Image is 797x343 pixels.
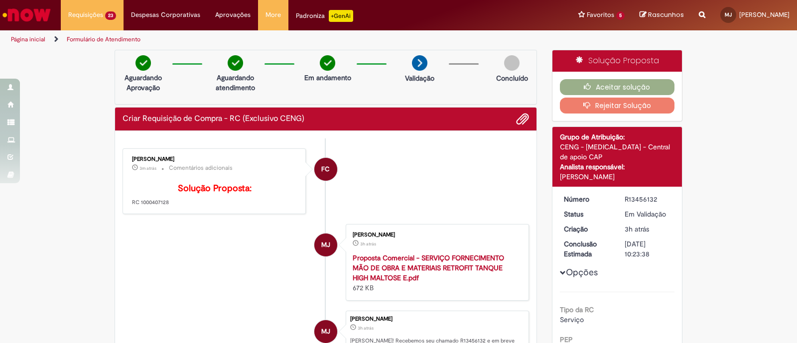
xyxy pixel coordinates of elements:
dt: Criação [556,224,618,234]
div: Grupo de Atribuição: [560,132,675,142]
span: 3h atrás [625,225,649,233]
img: ServiceNow [1,5,52,25]
a: Rascunhos [640,10,684,20]
h2: Criar Requisição de Compra - RC (Exclusivo CENG) Histórico de tíquete [123,114,304,123]
p: Validação [405,73,434,83]
dt: Número [556,194,618,204]
span: Rascunhos [648,10,684,19]
div: Marcos Junior [314,320,337,343]
div: Em Validação [625,209,671,219]
span: Despesas Corporativas [131,10,200,20]
span: [PERSON_NAME] [739,10,790,19]
span: 3h atrás [358,325,374,331]
div: [PERSON_NAME] [350,316,524,322]
div: 28/08/2025 09:23:34 [625,224,671,234]
dt: Status [556,209,618,219]
p: Aguardando Aprovação [119,73,167,93]
div: [PERSON_NAME] [353,232,519,238]
p: Concluído [496,73,528,83]
span: Aprovações [215,10,251,20]
a: Proposta Comercial - SERVIÇO FORNECIMENTO MÃO DE OBRA E MATERIAIS RETROFIT TANQUE HIGH MALTOSE E.pdf [353,253,504,282]
img: arrow-next.png [412,55,427,71]
div: Padroniza [296,10,353,22]
button: Aceitar solução [560,79,675,95]
p: Em andamento [304,73,351,83]
span: 23 [105,11,116,20]
div: Solução Proposta [552,50,682,72]
small: Comentários adicionais [169,164,233,172]
b: Tipo da RC [560,305,594,314]
button: Rejeitar Solução [560,98,675,114]
span: 3h atrás [360,241,376,247]
span: 3m atrás [139,165,156,171]
span: MJ [725,11,732,18]
p: Aguardando atendimento [211,73,260,93]
img: check-circle-green.png [228,55,243,71]
ul: Trilhas de página [7,30,524,49]
div: [DATE] 10:23:38 [625,239,671,259]
time: 28/08/2025 09:22:51 [360,241,376,247]
div: [PERSON_NAME] [560,172,675,182]
div: [PERSON_NAME] [132,156,298,162]
img: img-circle-grey.png [504,55,520,71]
p: RC 1000407128 [132,184,298,207]
span: 5 [616,11,625,20]
span: MJ [321,233,330,257]
div: Marcos Junior [314,233,337,256]
time: 28/08/2025 09:23:34 [625,225,649,233]
img: check-circle-green.png [135,55,151,71]
div: undefined Online [314,158,337,181]
p: +GenAi [329,10,353,22]
span: Serviço [560,315,584,324]
div: R13456132 [625,194,671,204]
span: Favoritos [587,10,614,20]
time: 28/08/2025 09:23:34 [358,325,374,331]
img: check-circle-green.png [320,55,335,71]
button: Adicionar anexos [516,113,529,125]
a: Formulário de Atendimento [67,35,140,43]
time: 28/08/2025 11:52:18 [139,165,156,171]
div: Analista responsável: [560,162,675,172]
dt: Conclusão Estimada [556,239,618,259]
div: CENG - [MEDICAL_DATA] - Central de apoio CAP [560,142,675,162]
b: Solução Proposta: [178,183,252,194]
div: 672 KB [353,253,519,293]
span: FC [321,157,330,181]
span: Requisições [68,10,103,20]
a: Página inicial [11,35,45,43]
span: More [266,10,281,20]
